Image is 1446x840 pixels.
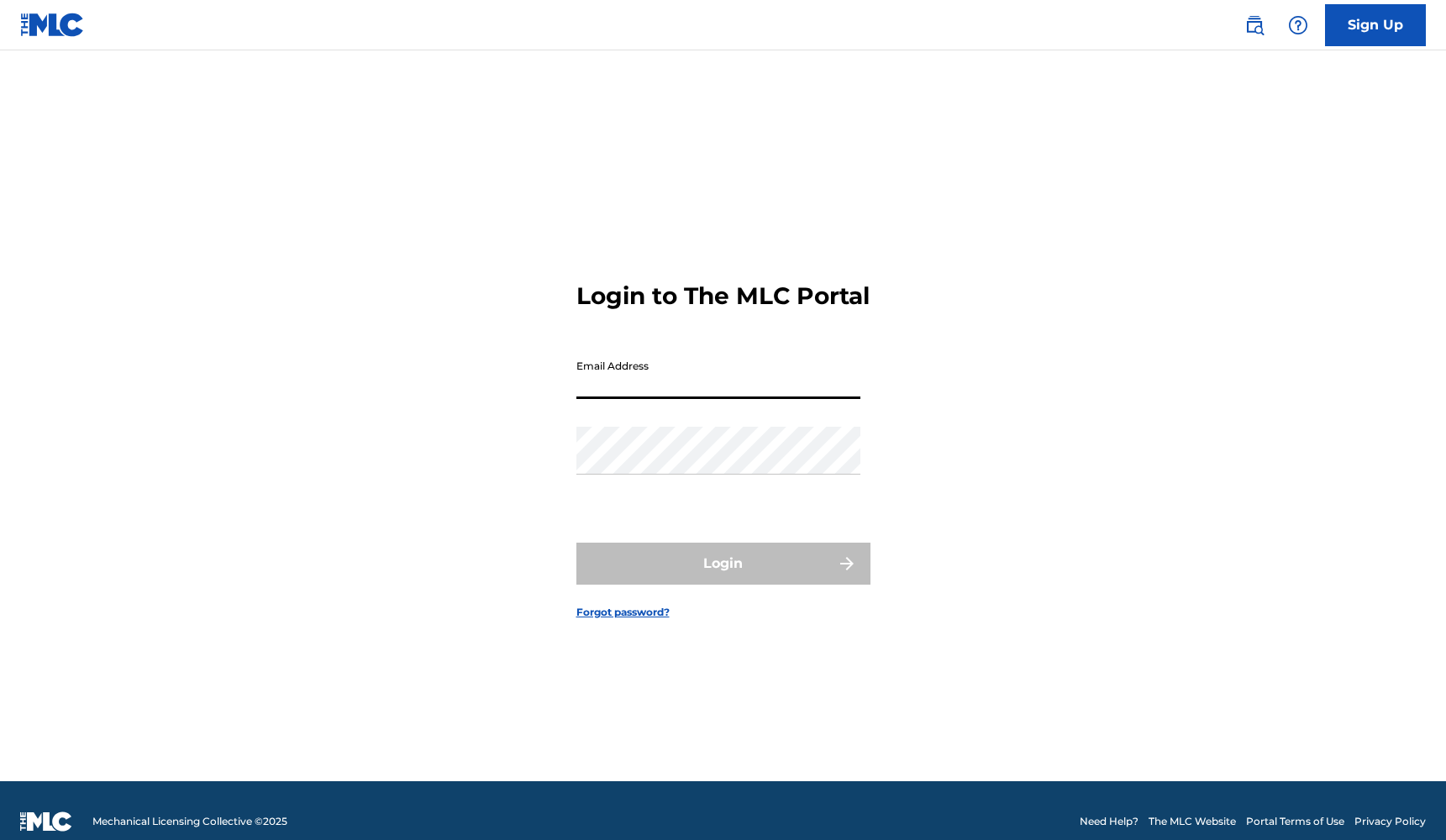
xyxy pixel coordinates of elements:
img: search [1244,15,1265,35]
div: Help [1281,8,1315,42]
span: Mechanical Licensing Collective © 2025 [92,814,287,829]
img: help [1288,15,1308,35]
a: The MLC Website [1149,814,1236,829]
img: logo [20,811,72,832]
a: Public Search [1238,8,1271,42]
img: MLC Logo [20,13,85,37]
a: Privacy Policy [1354,814,1426,829]
a: Portal Terms of Use [1246,814,1344,829]
h3: Login to The MLC Portal [576,281,870,311]
a: Need Help? [1080,814,1138,829]
a: Sign Up [1325,4,1426,46]
a: Forgot password? [576,605,670,620]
